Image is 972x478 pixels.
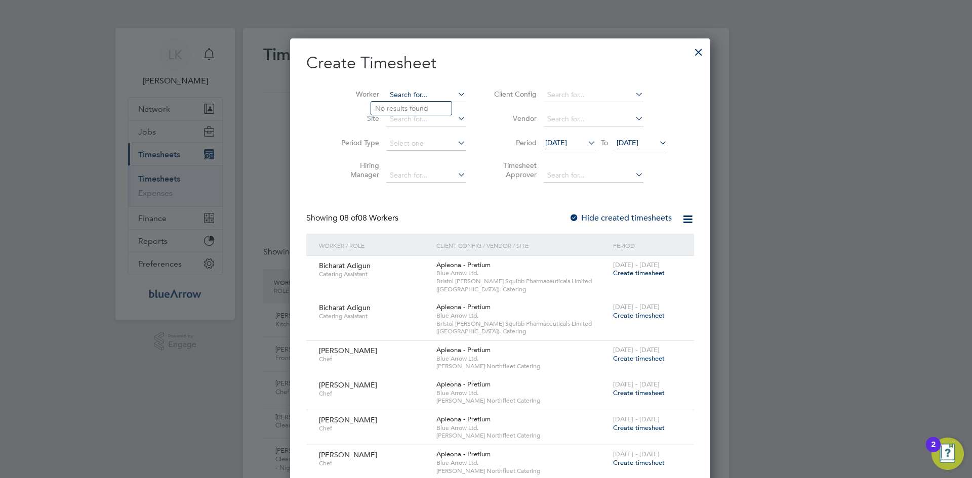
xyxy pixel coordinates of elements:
[436,450,491,458] span: Apleona - Pretium
[319,380,377,389] span: [PERSON_NAME]
[436,269,607,277] span: Blue Arrow Ltd.
[436,459,607,467] span: Blue Arrow Ltd.
[319,312,429,320] span: Catering Assistant
[319,459,429,467] span: Chef
[436,415,491,423] span: Apleona - Pretium
[613,415,660,423] span: [DATE] - [DATE]
[436,355,607,363] span: Blue Arrow Ltd.
[613,269,665,277] span: Create timesheet
[334,161,379,179] label: Hiring Manager
[613,380,660,388] span: [DATE] - [DATE]
[434,234,610,257] div: Client Config / Vendor / Site
[340,213,358,223] span: 08 of
[371,102,452,115] li: No results found
[436,380,491,388] span: Apleona - Pretium
[613,450,660,458] span: [DATE] - [DATE]
[334,90,379,99] label: Worker
[544,168,643,183] input: Search for...
[319,303,371,312] span: Bicharat Adigun
[613,354,665,363] span: Create timesheet
[436,345,491,354] span: Apleona - Pretium
[569,213,672,223] label: Hide created timesheets
[319,346,377,355] span: [PERSON_NAME]
[386,168,466,183] input: Search for...
[319,355,429,363] span: Chef
[436,424,607,432] span: Blue Arrow Ltd.
[613,458,665,467] span: Create timesheet
[436,302,491,311] span: Apleona - Pretium
[544,88,643,102] input: Search for...
[436,277,607,293] span: Bristol [PERSON_NAME] Squibb Pharmaceuticals Limited ([GEOGRAPHIC_DATA])- Catering
[436,320,607,335] span: Bristol [PERSON_NAME] Squibb Pharmaceuticals Limited ([GEOGRAPHIC_DATA])- Catering
[613,388,665,397] span: Create timesheet
[319,389,429,398] span: Chef
[306,213,400,224] div: Showing
[436,312,607,320] span: Blue Arrow Ltd.
[436,467,607,475] span: [PERSON_NAME] Northfleet Catering
[306,53,694,74] h2: Create Timesheet
[436,362,607,370] span: [PERSON_NAME] Northfleet Catering
[436,389,607,397] span: Blue Arrow Ltd.
[613,345,660,354] span: [DATE] - [DATE]
[491,161,537,179] label: Timesheet Approver
[319,415,377,424] span: [PERSON_NAME]
[613,302,660,311] span: [DATE] - [DATE]
[613,311,665,320] span: Create timesheet
[598,136,611,149] span: To
[931,445,936,458] div: 2
[334,114,379,123] label: Site
[436,260,491,269] span: Apleona - Pretium
[319,450,377,459] span: [PERSON_NAME]
[319,424,429,432] span: Chef
[340,213,398,223] span: 08 Workers
[931,438,964,470] button: Open Resource Center, 2 new notifications
[386,137,466,151] input: Select one
[544,112,643,126] input: Search for...
[613,423,665,432] span: Create timesheet
[491,114,537,123] label: Vendor
[386,112,466,126] input: Search for...
[617,138,638,147] span: [DATE]
[613,260,660,269] span: [DATE] - [DATE]
[319,261,371,270] span: Bicharat Adigun
[545,138,567,147] span: [DATE]
[334,138,379,147] label: Period Type
[491,138,537,147] label: Period
[436,431,607,440] span: [PERSON_NAME] Northfleet Catering
[316,234,434,257] div: Worker / Role
[319,270,429,278] span: Catering Assistant
[491,90,537,99] label: Client Config
[436,397,607,405] span: [PERSON_NAME] Northfleet Catering
[611,234,684,257] div: Period
[386,88,466,102] input: Search for...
